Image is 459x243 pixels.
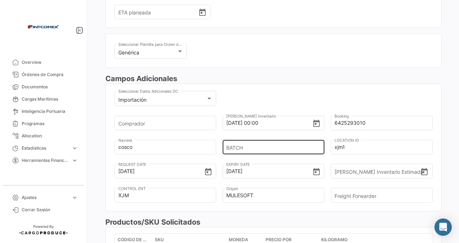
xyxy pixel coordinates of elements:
[22,194,69,201] span: Ajustes
[198,8,207,16] button: Open calendar
[312,167,321,175] button: Open calendar
[118,49,139,56] mat-select-trigger: Genérica
[22,157,69,164] span: Herramientas Financieras
[22,145,69,151] span: Estadísticas
[22,207,78,213] span: Cerrar Sesión
[6,130,81,142] a: Allocation
[6,118,81,130] a: Programas
[105,217,442,227] h3: Productos/SKU Solicitados
[118,97,147,103] mat-select-trigger: Importación
[321,237,347,243] span: Kilogramo
[22,108,78,115] span: Inteligencia Portuaria
[155,237,164,243] span: SKU
[434,218,452,236] div: Abrir Intercom Messenger
[25,9,61,45] img: intcomex.png
[22,71,78,78] span: Órdenes de Compra
[105,74,442,84] h3: Campos Adicionales
[226,159,312,184] input: Seleccionar una fecha
[22,96,78,102] span: Cargas Marítimas
[6,81,81,93] a: Documentos
[71,194,78,201] span: expand_more
[204,167,213,175] button: Open calendar
[6,105,81,118] a: Inteligencia Portuaria
[71,157,78,164] span: expand_more
[6,56,81,69] a: Overview
[6,69,81,81] a: Órdenes de Compra
[226,110,312,136] input: Seleccionar una fecha
[229,237,248,243] span: Moneda
[420,167,429,175] button: Open calendar
[22,120,78,127] span: Programas
[118,159,204,184] input: Seleccionar una fecha
[22,84,78,90] span: Documentos
[22,133,78,139] span: Allocation
[6,93,81,105] a: Cargas Marítimas
[312,119,321,127] button: Open calendar
[118,237,149,243] span: Código de SKU
[22,59,78,66] span: Overview
[71,145,78,151] span: expand_more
